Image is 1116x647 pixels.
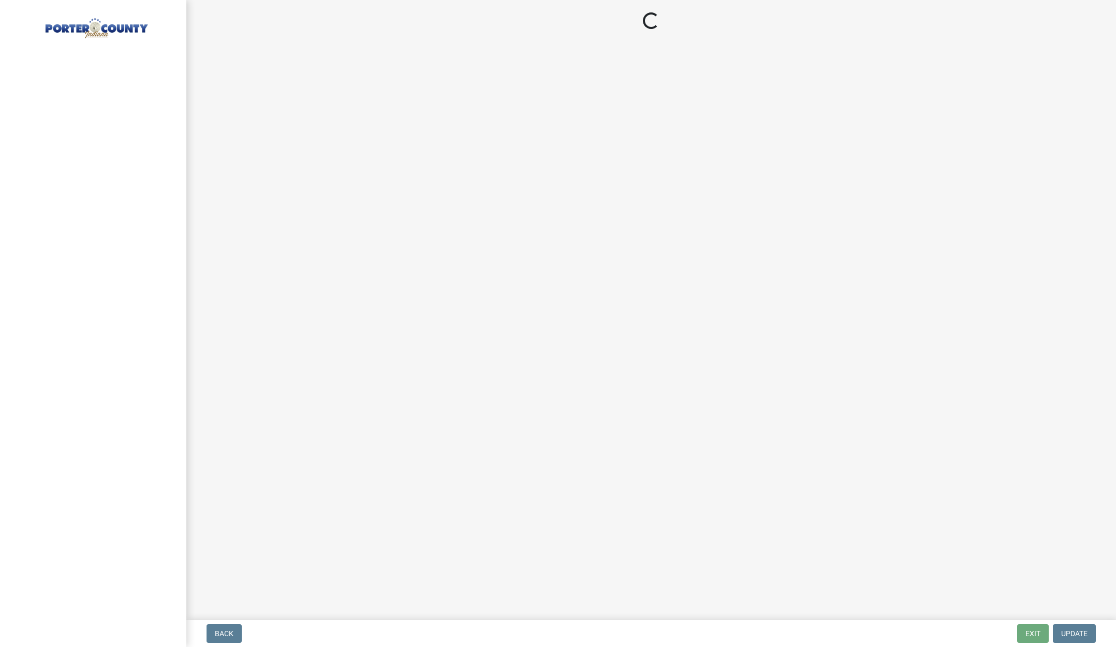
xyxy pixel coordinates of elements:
[215,629,233,638] span: Back
[21,11,170,40] img: Porter County, Indiana
[207,624,242,643] button: Back
[1061,629,1088,638] span: Update
[1053,624,1096,643] button: Update
[1017,624,1049,643] button: Exit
